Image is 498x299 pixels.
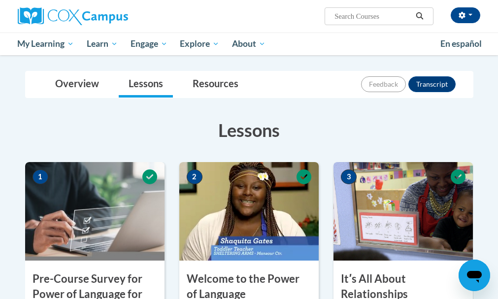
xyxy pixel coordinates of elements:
a: Lessons [119,71,173,98]
span: En español [440,38,482,49]
a: Engage [124,33,174,55]
span: 1 [33,169,48,184]
a: Explore [173,33,226,55]
img: Course Image [25,162,165,261]
span: Engage [131,38,167,50]
a: Overview [45,71,109,98]
button: Transcript [408,76,456,92]
a: Cox Campus [18,7,162,25]
span: Learn [87,38,118,50]
img: Course Image [333,162,473,261]
a: My Learning [11,33,81,55]
span: 2 [187,169,202,184]
input: Search Courses [333,10,412,22]
img: Course Image [179,162,319,261]
a: En español [434,33,488,54]
iframe: Button to launch messaging window [459,260,490,291]
span: 3 [341,169,357,184]
button: Account Settings [451,7,480,23]
a: Learn [80,33,124,55]
span: My Learning [17,38,74,50]
span: About [232,38,266,50]
div: Main menu [10,33,488,55]
button: Search [412,10,427,22]
h3: Lessons [25,118,473,142]
span: Explore [180,38,219,50]
a: Resources [183,71,248,98]
a: About [226,33,272,55]
button: Feedback [361,76,406,92]
img: Cox Campus [18,7,128,25]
